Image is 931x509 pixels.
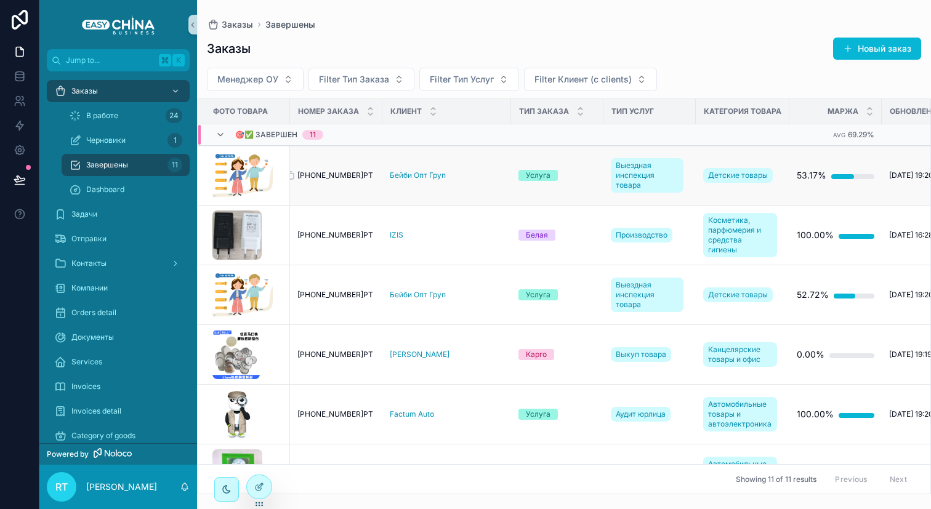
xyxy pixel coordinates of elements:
[611,228,672,242] a: Производство
[86,111,118,121] span: В работе
[297,350,373,359] span: [PHONE_NUMBER]РТ
[703,168,773,183] a: Детские товары
[703,213,777,257] a: Косметика, парфюмерия и средства гигиены
[390,350,449,359] a: [PERSON_NAME]
[71,259,107,268] span: Контакты
[526,409,550,420] div: Услуга
[703,342,777,367] a: Канцелярские товары и офис
[708,345,772,364] span: Канцелярские товары и офис
[833,132,845,138] small: Avg
[611,407,671,422] a: Аудит юрлица
[71,406,121,416] span: Invoices detail
[526,289,550,300] div: Услуга
[703,210,782,260] a: Косметика, парфюмерия и средства гигиены
[390,290,446,300] span: Бейби Опт Груп
[611,347,671,362] a: Выкуп товара
[518,230,596,241] a: Белая
[390,290,504,300] a: Бейби Опт Груп
[297,230,373,240] span: [PHONE_NUMBER]РТ
[708,215,772,255] span: Косметика, парфюмерия и средства гигиены
[47,326,190,348] a: Документы
[526,230,548,241] div: Белая
[55,479,68,494] span: RT
[611,404,688,424] a: Аудит юрлица
[518,349,596,360] a: Карго
[518,289,596,300] a: Услуга
[297,170,375,180] a: [PHONE_NUMBER]РТ
[611,345,688,364] a: Выкуп товара
[797,462,824,486] div: 6.90%
[797,223,834,247] div: 100.00%
[703,397,777,431] a: Автомобильные товары и автоэлектроника
[47,425,190,447] a: Category of goods
[167,158,182,172] div: 11
[235,130,297,140] span: 🎯✅ Завершен
[47,228,190,250] a: Отправки
[86,185,124,194] span: Dashboard
[390,230,403,240] a: IZIS
[390,170,504,180] a: Бейби Опт Груп
[297,230,375,240] a: [PHONE_NUMBER]РТ
[616,409,666,419] span: Аудит юрлица
[166,108,182,123] div: 24
[62,154,190,176] a: Завершены11
[265,18,315,31] a: Завершены
[82,15,155,34] img: App logo
[616,350,666,359] span: Выкуп товара
[797,342,874,367] a: 0.00%
[390,409,504,419] a: Factum Auto
[298,106,359,116] span: Номер Заказа
[71,234,107,244] span: Отправки
[703,454,782,494] a: Автомобильные товары и автоэлектроника
[62,129,190,151] a: Черновики1
[797,402,834,427] div: 100.00%
[47,302,190,324] a: Orders detail
[526,349,547,360] div: Карго
[828,106,858,116] span: Маржа
[611,158,683,193] a: Выездная инспекция товара
[611,275,688,315] a: Выездная инспекция товара
[39,443,197,465] a: Powered by
[703,395,782,434] a: Автомобильные товары и автоэлектроника
[212,270,283,319] a: Monosnap-IC-file-for-golden-sample-(Alphabet)---Google-Таблицы-🔊-2024-12-11-16-03-02.png
[430,73,494,86] span: Filter Тип Услуг
[297,409,375,419] a: [PHONE_NUMBER]РТ
[797,163,874,188] a: 53.17%
[212,330,260,379] img: Screenshot-at-Nov-05-15-11-03.png
[616,280,679,310] span: Выездная инспекция товара
[708,170,768,180] span: Детские товары
[526,170,550,181] div: Услуга
[297,170,373,180] span: [PHONE_NUMBER]РТ
[390,106,422,116] span: Клиент
[390,409,434,419] a: Factum Auto
[797,283,874,307] a: 52.72%
[167,133,182,148] div: 1
[703,457,777,491] a: Автомобильные товары и автоэлектроника
[310,130,316,140] div: 11
[611,225,688,245] a: Производство
[703,285,782,305] a: Детские товары
[86,135,126,145] span: Черновики
[611,278,683,312] a: Выездная инспекция товара
[708,290,768,300] span: Детские товары
[308,68,414,91] button: Select Button
[207,68,304,91] button: Select Button
[519,106,569,116] span: Тип Заказа
[703,166,782,185] a: Детские товары
[71,86,98,96] span: Заказы
[390,170,446,180] a: Бейби Опт Груп
[212,270,273,319] img: Monosnap-IC-file-for-golden-sample-(Alphabet)---Google-Таблицы-🔊-2024-12-11-16-03-02.png
[207,18,253,31] a: Заказы
[212,151,283,200] a: Monosnap-IC-file-for-golden-sample-(Alphabet)---Google-Таблицы-🔊-2024-12-11-16-03-02.png
[297,290,373,300] span: [PHONE_NUMBER]РТ
[797,342,824,367] div: 0.00%
[297,290,375,300] a: [PHONE_NUMBER]РТ
[71,308,116,318] span: Orders detail
[222,18,253,31] span: Заказы
[174,55,183,65] span: K
[833,38,921,60] button: Новый заказ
